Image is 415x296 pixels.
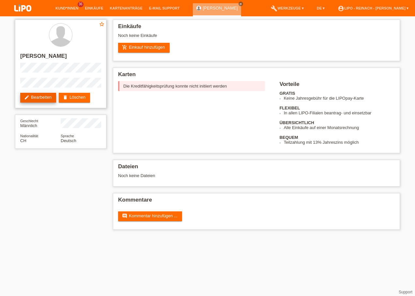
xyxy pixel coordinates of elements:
a: close [238,2,243,6]
a: DE ▾ [314,6,328,10]
span: Deutsch [61,138,76,143]
a: star_border [99,21,105,28]
span: Nationalität [20,134,38,138]
a: Einkäufe [82,6,106,10]
a: Kund*innen [52,6,82,10]
i: add_shopping_cart [122,45,127,50]
i: comment [122,213,127,219]
i: close [239,2,242,6]
b: GRATIS [280,91,295,96]
li: Alle Einkäufe auf einer Monatsrechnung [284,125,395,130]
a: buildWerkzeuge ▾ [268,6,307,10]
div: Noch keine Dateien [118,173,317,178]
a: add_shopping_cartEinkauf hinzufügen [118,43,170,53]
h2: Kommentare [118,197,395,206]
i: delete [63,95,68,100]
span: 36 [78,2,84,7]
h2: Dateien [118,163,395,173]
h2: Vorteile [280,81,395,91]
a: E-Mail Support [146,6,183,10]
h2: Karten [118,71,395,81]
a: Kartenanträge [107,6,146,10]
i: build [271,5,277,12]
span: Schweiz [20,138,26,143]
i: star_border [99,21,105,27]
h2: [PERSON_NAME] [20,53,101,63]
div: Noch keine Einkäufe [118,33,395,43]
li: In allen LIPO-Filialen beantrag- und einsetzbar [284,110,395,115]
span: Geschlecht [20,119,38,123]
a: LIPO pay [7,13,39,18]
a: editBearbeiten [20,93,56,103]
b: ÜBERSICHTLICH [280,120,314,125]
div: Die Kreditfähigkeitsprüfung konnte nicht initiiert werden [118,81,265,91]
h2: Einkäufe [118,23,395,33]
a: commentKommentar hinzufügen ... [118,211,182,221]
a: [PERSON_NAME] [203,6,238,10]
div: Männlich [20,118,61,128]
a: account_circleLIPO - Reinach - [PERSON_NAME] ▾ [334,6,412,10]
a: deleteLöschen [59,93,90,103]
b: BEQUEM [280,135,298,140]
i: account_circle [338,5,344,12]
li: Teilzahlung mit 13% Jahreszins möglich [284,140,395,145]
a: Support [399,290,412,294]
span: Sprache [61,134,74,138]
li: Keine Jahresgebühr für die LIPOpay-Karte [284,96,395,101]
i: edit [24,95,29,100]
b: FLEXIBEL [280,106,300,110]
